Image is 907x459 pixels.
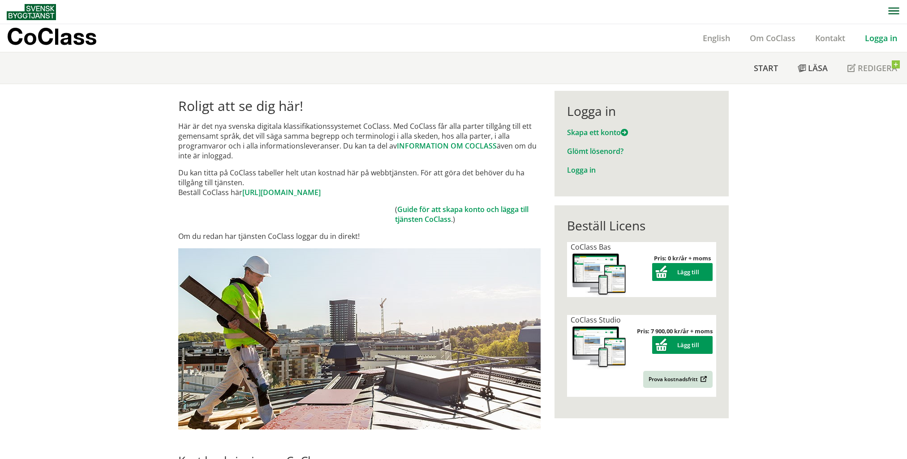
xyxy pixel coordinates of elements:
[7,4,56,20] img: Svensk Byggtjänst
[395,204,529,224] a: Guide för att skapa konto och lägga till tjänsten CoClass
[567,127,628,137] a: Skapa ett konto
[643,371,713,388] a: Prova kostnadsfritt
[178,121,541,161] p: Här är det nya svenska digitala klassifikationssystemet CoClass. Med CoClass får alla parter till...
[178,248,541,429] img: login.jpg
[637,327,713,335] strong: Pris: 7 900,00 kr/år + moms
[567,103,716,119] div: Logga in
[740,33,805,43] a: Om CoClass
[397,141,497,151] a: INFORMATION OM COCLASS
[571,242,611,252] span: CoClass Bas
[699,376,707,382] img: Outbound.png
[567,146,623,156] a: Glömt lösenord?
[808,63,828,73] span: Läsa
[652,268,713,276] a: Lägg till
[395,204,541,224] td: ( .)
[652,341,713,349] a: Lägg till
[744,52,788,84] a: Start
[652,263,713,281] button: Lägg till
[178,168,541,197] p: Du kan titta på CoClass tabeller helt utan kostnad här på webbtjänsten. För att göra det behöver ...
[805,33,855,43] a: Kontakt
[178,231,541,241] p: Om du redan har tjänsten CoClass loggar du in direkt!
[571,252,628,297] img: coclass-license.jpg
[855,33,907,43] a: Logga in
[7,24,116,52] a: CoClass
[754,63,778,73] span: Start
[567,218,716,233] div: Beställ Licens
[693,33,740,43] a: English
[652,336,713,354] button: Lägg till
[7,31,97,42] p: CoClass
[571,325,628,370] img: coclass-license.jpg
[571,315,621,325] span: CoClass Studio
[788,52,838,84] a: Läsa
[242,187,321,197] a: [URL][DOMAIN_NAME]
[654,254,711,262] strong: Pris: 0 kr/år + moms
[567,165,596,175] a: Logga in
[178,98,541,114] h1: Roligt att se dig här!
